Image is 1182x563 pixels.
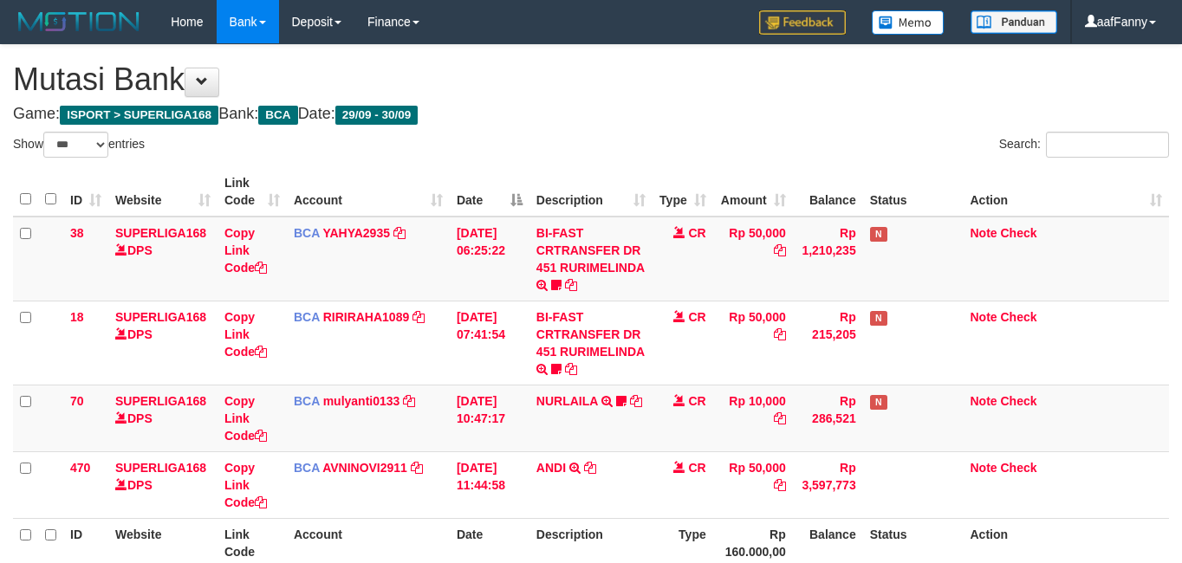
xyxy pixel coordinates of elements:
label: Search: [999,132,1169,158]
img: Button%20Memo.svg [872,10,945,35]
td: BI-FAST CRTRANSFER DR 451 RURIMELINDA [529,217,653,301]
span: BCA [294,461,320,475]
a: Copy mulyanti0133 to clipboard [403,394,415,408]
a: mulyanti0133 [323,394,400,408]
td: Rp 215,205 [793,301,863,385]
th: Link Code: activate to sort column ascending [218,167,287,217]
h1: Mutasi Bank [13,62,1169,97]
a: SUPERLIGA168 [115,310,206,324]
img: Feedback.jpg [759,10,846,35]
a: Copy Rp 50,000 to clipboard [774,327,786,341]
th: Type: activate to sort column ascending [653,167,713,217]
td: Rp 10,000 [713,385,793,451]
td: Rp 50,000 [713,217,793,301]
th: Description: activate to sort column ascending [529,167,653,217]
td: DPS [108,451,218,518]
span: BCA [294,310,320,324]
span: CR [689,394,706,408]
span: CR [689,310,706,324]
a: Check [1001,226,1037,240]
a: ANDI [536,461,566,475]
img: MOTION_logo.png [13,9,145,35]
td: Rp 50,000 [713,451,793,518]
th: Account: activate to sort column ascending [287,167,450,217]
span: BCA [258,106,297,125]
td: DPS [108,217,218,301]
img: panduan.png [971,10,1057,34]
span: 29/09 - 30/09 [335,106,419,125]
a: NURLAILA [536,394,598,408]
a: Copy Rp 50,000 to clipboard [774,243,786,257]
a: Note [970,226,997,240]
a: Copy NURLAILA to clipboard [630,394,642,408]
td: Rp 1,210,235 [793,217,863,301]
a: SUPERLIGA168 [115,461,206,475]
span: Has Note [870,395,887,410]
span: 38 [70,226,84,240]
span: 470 [70,461,90,475]
a: YAHYA2935 [322,226,390,240]
span: 18 [70,310,84,324]
td: DPS [108,301,218,385]
span: BCA [294,226,320,240]
label: Show entries [13,132,145,158]
td: [DATE] 07:41:54 [450,301,529,385]
a: Copy Link Code [224,394,267,443]
a: AVNINOVI2911 [322,461,407,475]
a: Check [1001,310,1037,324]
a: Copy RIRIRAHA1089 to clipboard [412,310,425,324]
span: CR [689,226,706,240]
td: Rp 3,597,773 [793,451,863,518]
span: ISPORT > SUPERLIGA168 [60,106,218,125]
a: Note [970,461,997,475]
a: SUPERLIGA168 [115,394,206,408]
a: Check [1001,394,1037,408]
span: CR [689,461,706,475]
td: DPS [108,385,218,451]
a: Copy AVNINOVI2911 to clipboard [411,461,423,475]
span: BCA [294,394,320,408]
th: Website: activate to sort column ascending [108,167,218,217]
td: BI-FAST CRTRANSFER DR 451 RURIMELINDA [529,301,653,385]
td: [DATE] 06:25:22 [450,217,529,301]
a: Check [1001,461,1037,475]
td: Rp 286,521 [793,385,863,451]
a: Note [970,394,997,408]
th: Action: activate to sort column ascending [963,167,1169,217]
a: Copy ANDI to clipboard [584,461,596,475]
a: Copy BI-FAST CRTRANSFER DR 451 RURIMELINDA to clipboard [565,362,577,376]
th: Status [863,167,964,217]
select: Showentries [43,132,108,158]
a: Copy Link Code [224,310,267,359]
td: [DATE] 11:44:58 [450,451,529,518]
td: [DATE] 10:47:17 [450,385,529,451]
span: Has Note [870,311,887,326]
th: Amount: activate to sort column ascending [713,167,793,217]
a: RIRIRAHA1089 [323,310,410,324]
a: Copy Link Code [224,226,267,275]
a: Note [970,310,997,324]
th: Date: activate to sort column descending [450,167,529,217]
a: Copy Link Code [224,461,267,509]
span: Has Note [870,227,887,242]
th: ID: activate to sort column ascending [63,167,108,217]
input: Search: [1046,132,1169,158]
a: SUPERLIGA168 [115,226,206,240]
td: Rp 50,000 [713,301,793,385]
a: Copy YAHYA2935 to clipboard [393,226,406,240]
span: 70 [70,394,84,408]
a: Copy BI-FAST CRTRANSFER DR 451 RURIMELINDA to clipboard [565,278,577,292]
a: Copy Rp 50,000 to clipboard [774,478,786,492]
th: Balance [793,167,863,217]
h4: Game: Bank: Date: [13,106,1169,123]
a: Copy Rp 10,000 to clipboard [774,411,786,425]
